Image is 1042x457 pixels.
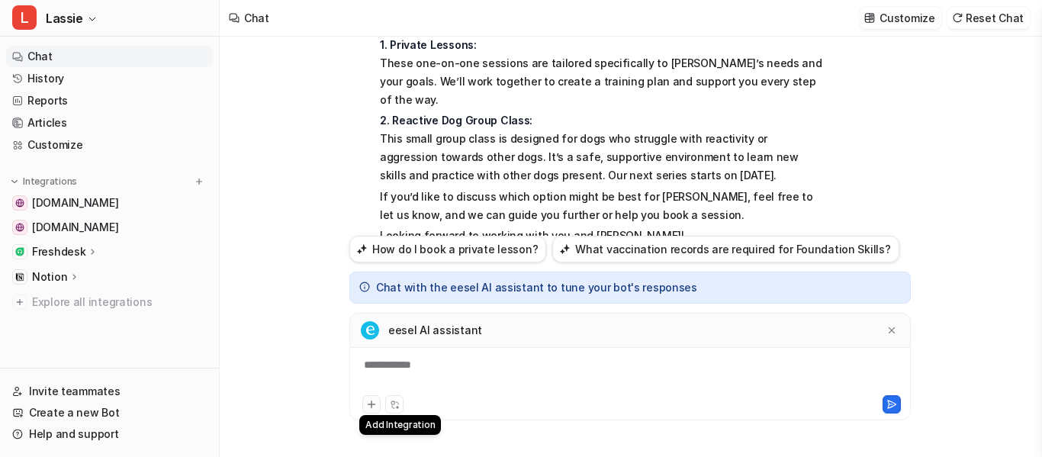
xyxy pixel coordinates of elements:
strong: 2. Reactive Dog Group Class: [380,114,532,127]
div: Add Integration [359,415,441,435]
a: www.whenhoundsfly.com[DOMAIN_NAME] [6,192,213,214]
p: Customize [880,10,934,26]
p: Notion [32,269,67,285]
button: Reset Chat [947,7,1030,29]
span: [DOMAIN_NAME] [32,220,118,235]
img: online.whenhoundsfly.com [15,223,24,232]
p: Chat with the eesel AI assistant to tune your bot's responses [376,280,697,295]
img: expand menu [9,176,20,187]
a: Reports [6,90,213,111]
a: Create a new Bot [6,402,213,423]
span: Explore all integrations [32,290,207,314]
a: Chat [6,46,213,67]
img: explore all integrations [12,294,27,310]
img: www.whenhoundsfly.com [15,198,24,208]
img: Freshdesk [15,247,24,256]
span: Lassie [46,8,83,29]
a: Invite teammates [6,381,213,402]
span: [DOMAIN_NAME] [32,195,118,211]
img: Notion [15,272,24,282]
p: eesel AI assistant [388,323,482,338]
div: Chat [244,10,269,26]
img: menu_add.svg [194,176,204,187]
button: How do I book a private lesson? [349,236,546,262]
img: reset [952,12,963,24]
p: These one-on-one sessions are tailored specifically to [PERSON_NAME]’s needs and your goals. We’l... [380,36,826,109]
button: Integrations [6,174,82,189]
strong: 1. Private Lessons: [380,38,477,51]
img: customize [864,12,875,24]
a: Help and support [6,423,213,445]
p: Looking forward to working with you and [PERSON_NAME]! [380,227,826,245]
button: Customize [860,7,941,29]
a: Explore all integrations [6,291,213,313]
a: Customize [6,134,213,156]
span: L [12,5,37,30]
p: Freshdesk [32,244,85,259]
a: History [6,68,213,89]
a: online.whenhoundsfly.com[DOMAIN_NAME] [6,217,213,238]
p: If you’d like to discuss which option might be best for [PERSON_NAME], feel free to let us know, ... [380,188,826,224]
button: What vaccination records are required for Foundation Skills? [552,236,899,262]
p: Integrations [23,175,77,188]
p: This small group class is designed for dogs who struggle with reactivity or aggression towards ot... [380,111,826,185]
a: Articles [6,112,213,134]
